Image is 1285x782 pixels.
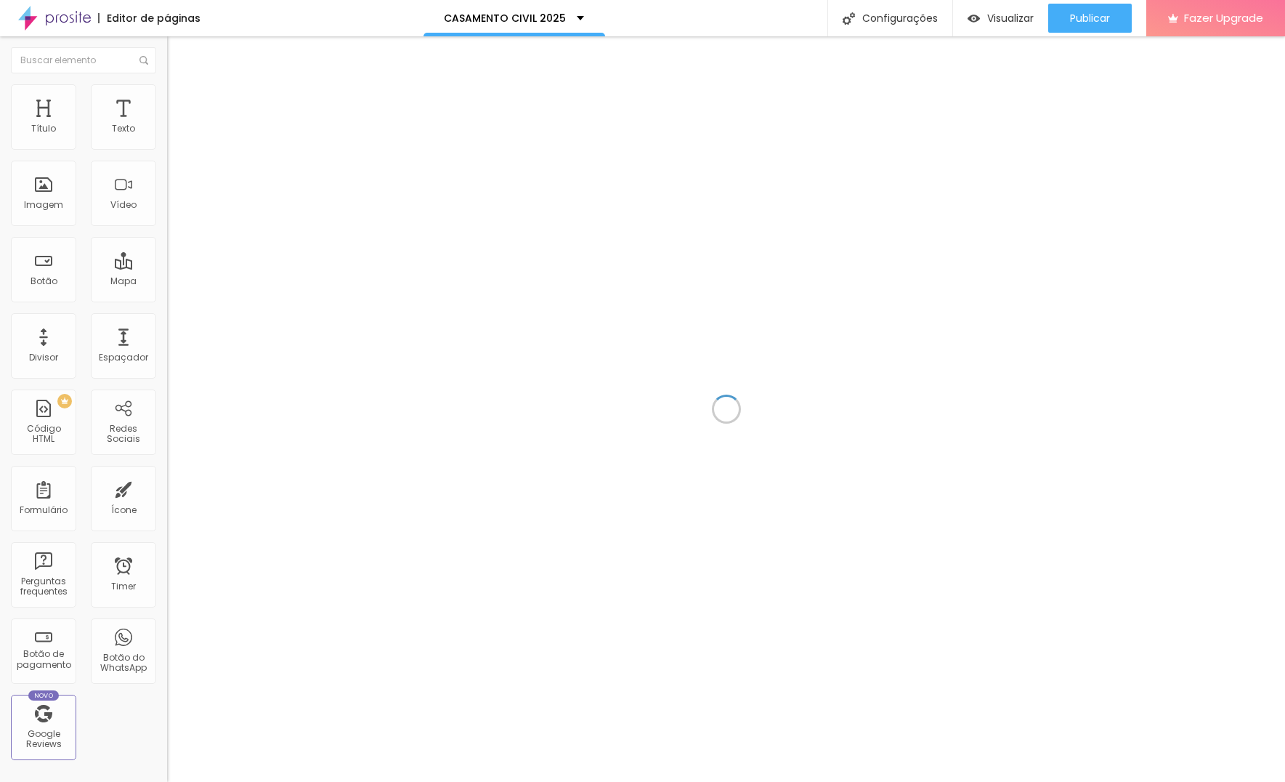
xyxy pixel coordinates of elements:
[94,653,152,674] div: Botão do WhatsApp
[15,649,72,670] div: Botão de pagamento
[28,690,60,701] div: Novo
[98,13,200,23] div: Editor de páginas
[953,4,1048,33] button: Visualizar
[31,276,57,286] div: Botão
[112,124,135,134] div: Texto
[843,12,855,25] img: Icone
[11,47,156,73] input: Buscar elemento
[111,505,137,515] div: Ícone
[968,12,980,25] img: view-1.svg
[139,56,148,65] img: Icone
[31,124,56,134] div: Título
[1070,12,1110,24] span: Publicar
[15,424,72,445] div: Código HTML
[20,505,68,515] div: Formulário
[1184,12,1263,24] span: Fazer Upgrade
[110,200,137,210] div: Vídeo
[987,12,1034,24] span: Visualizar
[15,576,72,597] div: Perguntas frequentes
[29,352,58,363] div: Divisor
[24,200,63,210] div: Imagem
[110,276,137,286] div: Mapa
[444,13,566,23] p: CASAMENTO CIVIL 2025
[94,424,152,445] div: Redes Sociais
[111,581,136,592] div: Timer
[15,729,72,750] div: Google Reviews
[1048,4,1132,33] button: Publicar
[99,352,148,363] div: Espaçador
